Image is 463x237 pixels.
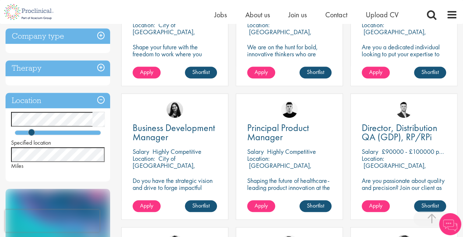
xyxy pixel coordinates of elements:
a: Apply [133,200,161,212]
span: Location: [362,21,384,29]
p: Are you a dedicated individual looking to put your expertise to work fully flexibly in a remote p... [362,43,446,71]
span: Salary [362,147,378,156]
a: Apply [133,67,161,78]
p: Shape your future with the freedom to work where you thrive! Join our client in this fully remote... [133,43,217,78]
p: We are on the hunt for bold, innovative thinkers who are ready to help push the boundaries of sci... [247,43,332,85]
span: Salary [247,147,264,156]
span: Apply [369,68,382,76]
span: Miles [11,162,24,170]
span: Apply [255,202,268,209]
span: Principal Product Manager [247,121,309,143]
a: Apply [247,67,275,78]
img: Chatbot [439,213,461,235]
a: Shortlist [185,200,217,212]
span: Apply [369,202,382,209]
a: Apply [362,67,390,78]
span: Specified location [11,139,51,146]
span: Location: [133,154,155,163]
a: Apply [362,200,390,212]
span: Location: [247,154,270,163]
p: Shaping the future of healthcare-leading product innovation at the intersection of technology and... [247,177,332,205]
a: Shortlist [414,200,446,212]
a: Shortlist [299,67,332,78]
a: Business Development Manager [133,123,217,142]
span: Location: [247,21,270,29]
h3: Location [6,93,110,109]
span: Business Development Manager [133,121,215,143]
span: Apply [140,68,153,76]
p: City of [GEOGRAPHIC_DATA], [GEOGRAPHIC_DATA] [133,154,195,177]
p: [GEOGRAPHIC_DATA], [GEOGRAPHIC_DATA] [362,28,426,43]
p: Do you have the strategic vision and drive to forge impactful partnerships at the forefront of ph... [133,177,217,233]
p: [GEOGRAPHIC_DATA], [GEOGRAPHIC_DATA] [247,161,312,177]
span: Director, Distribution QA (GDP), RP/RPi [362,121,437,143]
a: Shortlist [299,200,332,212]
p: City of [GEOGRAPHIC_DATA], [GEOGRAPHIC_DATA] [133,21,195,43]
h3: Company type [6,28,110,44]
p: Highly Competitive [267,147,316,156]
a: Join us [288,10,307,20]
a: Jobs [214,10,227,20]
img: Indre Stankeviciute [166,101,183,118]
a: About us [245,10,270,20]
span: Location: [133,21,155,29]
h3: Therapy [6,60,110,76]
p: Are you passionate about quality and precision? Join our client as a Distribution Director and he... [362,177,446,212]
span: Apply [255,68,268,76]
p: [GEOGRAPHIC_DATA], [GEOGRAPHIC_DATA] [362,161,426,177]
span: Location: [362,154,384,163]
a: Shortlist [185,67,217,78]
a: Upload CV [366,10,399,20]
img: Patrick Melody [281,101,298,118]
a: Director, Distribution QA (GDP), RP/RPi [362,123,446,142]
a: Apply [247,200,275,212]
a: Principal Product Manager [247,123,332,142]
p: [GEOGRAPHIC_DATA], [GEOGRAPHIC_DATA] [247,28,312,43]
span: Apply [140,202,153,209]
a: Shortlist [414,67,446,78]
span: Salary [133,147,149,156]
img: Joshua Godden [396,101,412,118]
a: Contact [325,10,347,20]
p: Highly Competitive [152,147,201,156]
p: £90000 - £100000 per annum [382,147,462,156]
iframe: reCAPTCHA [5,210,99,232]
